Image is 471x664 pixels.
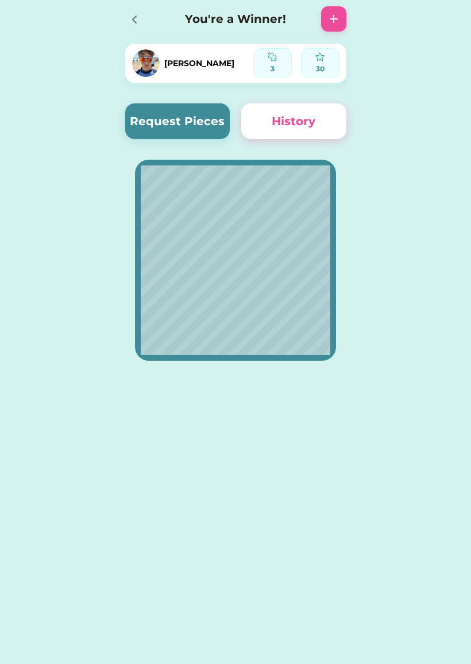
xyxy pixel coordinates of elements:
[305,64,335,74] div: 30
[162,10,310,28] h4: You're a Winner!
[132,49,160,77] img: https%3A%2F%2F1dfc823d71cc564f25c7cc035732a2d8.cdn.bubble.io%2Ff1755547408644x989649971853148200%...
[268,52,277,61] img: programming-module-puzzle-1--code-puzzle-module-programming-plugin-piece.svg
[164,57,234,70] div: [PERSON_NAME]
[125,103,230,139] button: Request Pieces
[315,52,325,61] img: interface-favorite-star--reward-rating-rate-social-star-media-favorite-like-stars.svg
[257,64,288,74] div: 3
[241,103,346,139] button: History
[327,12,341,26] img: add%201.svg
